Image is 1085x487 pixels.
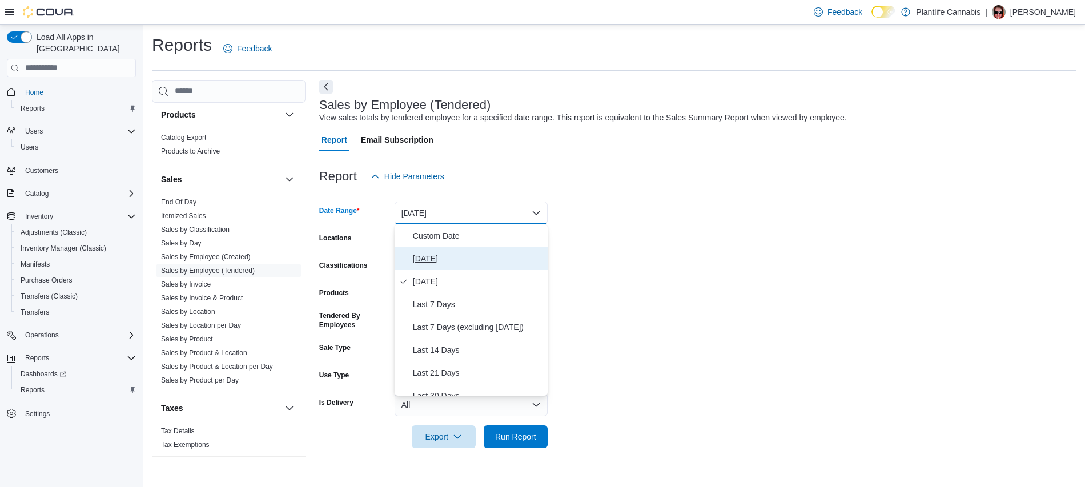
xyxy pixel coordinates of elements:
a: Sales by Employee (Created) [161,253,251,261]
span: Feedback [827,6,862,18]
div: Sasha Iemelianenko [992,5,1006,19]
div: Sales [152,195,306,392]
button: Users [21,124,47,138]
span: Inventory [21,210,136,223]
span: Dashboards [16,367,136,381]
a: Transfers [16,305,54,319]
span: Transfers (Classic) [16,289,136,303]
span: Inventory [25,212,53,221]
a: Reports [16,383,49,397]
span: Operations [25,331,59,340]
span: Custom Date [413,229,543,243]
span: Transfers (Classic) [21,292,78,301]
span: Last 7 Days (excluding [DATE]) [413,320,543,334]
a: Purchase Orders [16,273,77,287]
a: Users [16,140,43,154]
button: Hide Parameters [366,165,449,188]
span: Users [16,140,136,154]
a: Products to Archive [161,147,220,155]
button: Inventory [21,210,58,223]
span: Tax Details [161,426,195,436]
a: Sales by Product & Location [161,349,247,357]
span: Export [419,425,469,448]
span: Load All Apps in [GEOGRAPHIC_DATA] [32,31,136,54]
span: Reports [21,385,45,395]
span: Sales by Invoice [161,280,211,289]
h3: Sales [161,174,182,185]
button: Transfers (Classic) [11,288,140,304]
span: Sales by Location per Day [161,321,241,330]
nav: Complex example [7,79,136,452]
a: Manifests [16,257,54,271]
span: Adjustments (Classic) [21,228,87,237]
span: Users [21,124,136,138]
span: Feedback [237,43,272,54]
span: Inventory Manager (Classic) [21,244,106,253]
span: Itemized Sales [161,211,206,220]
span: Catalog [25,189,49,198]
a: Home [21,86,48,99]
h3: Sales by Employee (Tendered) [319,98,491,112]
button: Operations [21,328,63,342]
span: Last 14 Days [413,343,543,357]
button: Operations [2,327,140,343]
button: Reports [2,350,140,366]
a: Sales by Classification [161,226,230,234]
a: Reports [16,102,49,115]
span: Email Subscription [361,128,433,151]
span: Sales by Product [161,335,213,344]
span: Sales by Classification [161,225,230,234]
div: Taxes [152,424,306,456]
span: Home [25,88,43,97]
a: Sales by Location per Day [161,321,241,329]
button: Home [2,84,140,100]
button: Inventory Manager (Classic) [11,240,140,256]
h3: Products [161,109,196,120]
button: Taxes [283,401,296,415]
span: Sales by Location [161,307,215,316]
label: Tendered By Employees [319,311,390,329]
button: Products [161,109,280,120]
span: Dashboards [21,369,66,379]
span: Tax Exemptions [161,440,210,449]
a: Sales by Product per Day [161,376,239,384]
button: Customers [2,162,140,179]
button: [DATE] [395,202,548,224]
label: Is Delivery [319,398,353,407]
a: Dashboards [11,366,140,382]
a: Sales by Product & Location per Day [161,363,273,371]
label: Locations [319,234,352,243]
span: Sales by Employee (Created) [161,252,251,261]
button: Adjustments (Classic) [11,224,140,240]
button: Transfers [11,304,140,320]
span: Last 21 Days [413,366,543,380]
label: Sale Type [319,343,351,352]
a: Customers [21,164,63,178]
span: Inventory Manager (Classic) [16,242,136,255]
button: Catalog [2,186,140,202]
label: Classifications [319,261,368,270]
a: Sales by Invoice [161,280,211,288]
span: Home [21,85,136,99]
label: Use Type [319,371,349,380]
p: Plantlife Cannabis [916,5,980,19]
span: Transfers [21,308,49,317]
h1: Reports [152,34,212,57]
span: Sales by Invoice & Product [161,293,243,303]
button: Export [412,425,476,448]
span: Adjustments (Classic) [16,226,136,239]
div: Products [152,131,306,163]
span: Sales by Product & Location [161,348,247,357]
a: Transfers (Classic) [16,289,82,303]
button: Users [2,123,140,139]
button: Taxes [161,403,280,414]
span: Reports [21,351,136,365]
a: End Of Day [161,198,196,206]
span: Reports [16,102,136,115]
span: Last 30 Days [413,389,543,403]
a: Sales by Product [161,335,213,343]
a: Adjustments (Classic) [16,226,91,239]
a: Catalog Export [161,134,206,142]
button: Manifests [11,256,140,272]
